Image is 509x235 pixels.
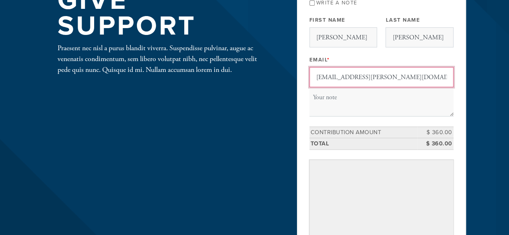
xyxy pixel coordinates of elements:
td: $ 360.00 [417,127,453,138]
td: Total [309,138,417,150]
label: Last Name [385,16,420,24]
td: Contribution Amount [309,127,417,138]
label: First Name [309,16,346,24]
div: Praesent nec nisl a purus blandit viverra. Suspendisse pulvinar, augue ac venenatis condimentum, ... [58,43,271,75]
td: $ 360.00 [417,138,453,150]
label: Email [309,56,330,63]
span: This field is required. [327,57,330,63]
